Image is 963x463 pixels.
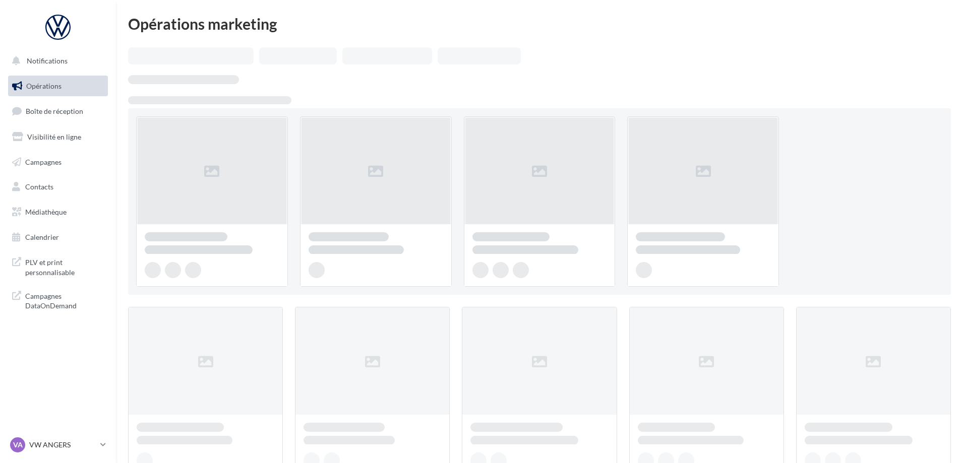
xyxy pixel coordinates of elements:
a: VA VW ANGERS [8,435,108,454]
span: Médiathèque [25,208,67,216]
a: Visibilité en ligne [6,126,110,148]
a: Campagnes [6,152,110,173]
a: PLV et print personnalisable [6,251,110,281]
span: Calendrier [25,233,59,241]
a: Contacts [6,176,110,197]
a: Calendrier [6,227,110,248]
span: PLV et print personnalisable [25,255,104,277]
span: VA [13,440,23,450]
a: Médiathèque [6,202,110,223]
span: Campagnes [25,157,62,166]
button: Notifications [6,50,106,72]
a: Campagnes DataOnDemand [6,285,110,315]
span: Boîte de réception [26,107,83,115]
p: VW ANGERS [29,440,96,450]
span: Notifications [27,56,68,65]
a: Opérations [6,76,110,97]
span: Campagnes DataOnDemand [25,289,104,311]
div: Opérations marketing [128,16,951,31]
a: Boîte de réception [6,100,110,122]
span: Opérations [26,82,62,90]
span: Contacts [25,182,53,191]
span: Visibilité en ligne [27,133,81,141]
